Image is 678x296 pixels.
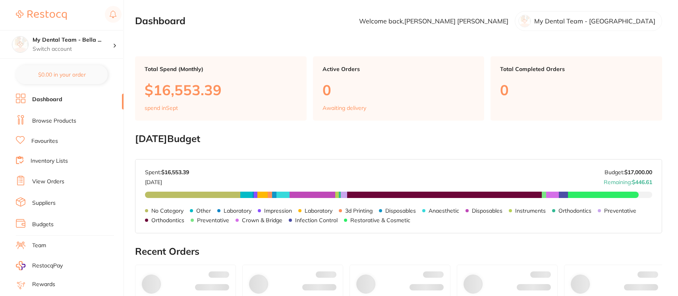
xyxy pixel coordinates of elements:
[33,36,113,44] h4: My Dental Team - Bella Vista
[323,66,475,72] p: Active Orders
[264,208,292,214] p: Impression
[323,82,475,98] p: 0
[32,96,62,104] a: Dashboard
[632,179,652,186] strong: $446.61
[161,169,189,176] strong: $16,553.39
[359,17,508,25] p: Welcome back, [PERSON_NAME] [PERSON_NAME]
[145,105,178,111] p: spend in Sept
[385,208,416,214] p: Disposables
[135,56,307,121] a: Total Spend (Monthly)$16,553.39spend inSept
[350,217,410,223] p: Restorative & Cosmetic
[16,10,67,20] img: Restocq Logo
[32,178,64,186] a: View Orders
[605,169,652,175] p: Budget:
[604,208,636,214] p: Preventative
[151,208,184,214] p: No Category
[472,208,502,214] p: Disposables
[31,137,58,145] a: Favourites
[32,221,54,229] a: Budgets
[151,217,184,223] p: Orthodontics
[491,56,662,121] a: Total Completed Orders0
[242,217,282,223] p: Crown & Bridge
[295,217,338,223] p: Infection Control
[534,17,655,25] p: My Dental Team - [GEOGRAPHIC_DATA]
[33,45,113,53] p: Switch account
[145,169,189,175] p: Spent:
[16,6,67,24] a: Restocq Logo
[345,208,373,214] p: 3d Printing
[32,199,56,207] a: Suppliers
[32,117,76,125] a: Browse Products
[145,82,297,98] p: $16,553.39
[12,37,28,52] img: My Dental Team - Bella Vista
[32,242,46,250] a: Team
[16,261,25,270] img: RestocqPay
[515,208,546,214] p: Instruments
[196,208,211,214] p: Other
[305,208,332,214] p: Laboratory
[145,66,297,72] p: Total Spend (Monthly)
[500,66,653,72] p: Total Completed Orders
[16,65,108,84] button: $0.00 in your order
[429,208,459,214] p: Anaesthetic
[624,169,652,176] strong: $17,000.00
[558,208,591,214] p: Orthodontics
[32,262,63,270] span: RestocqPay
[323,105,366,111] p: Awaiting delivery
[135,133,662,144] h2: [DATE] Budget
[16,261,63,270] a: RestocqPay
[604,176,652,185] p: Remaining:
[31,157,68,165] a: Inventory Lists
[197,217,229,223] p: Preventative
[135,15,185,27] h2: Dashboard
[135,246,662,257] h2: Recent Orders
[500,82,653,98] p: 0
[313,56,485,121] a: Active Orders0Awaiting delivery
[145,176,189,185] p: [DATE]
[32,281,55,288] a: Rewards
[224,208,251,214] p: Laboratory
